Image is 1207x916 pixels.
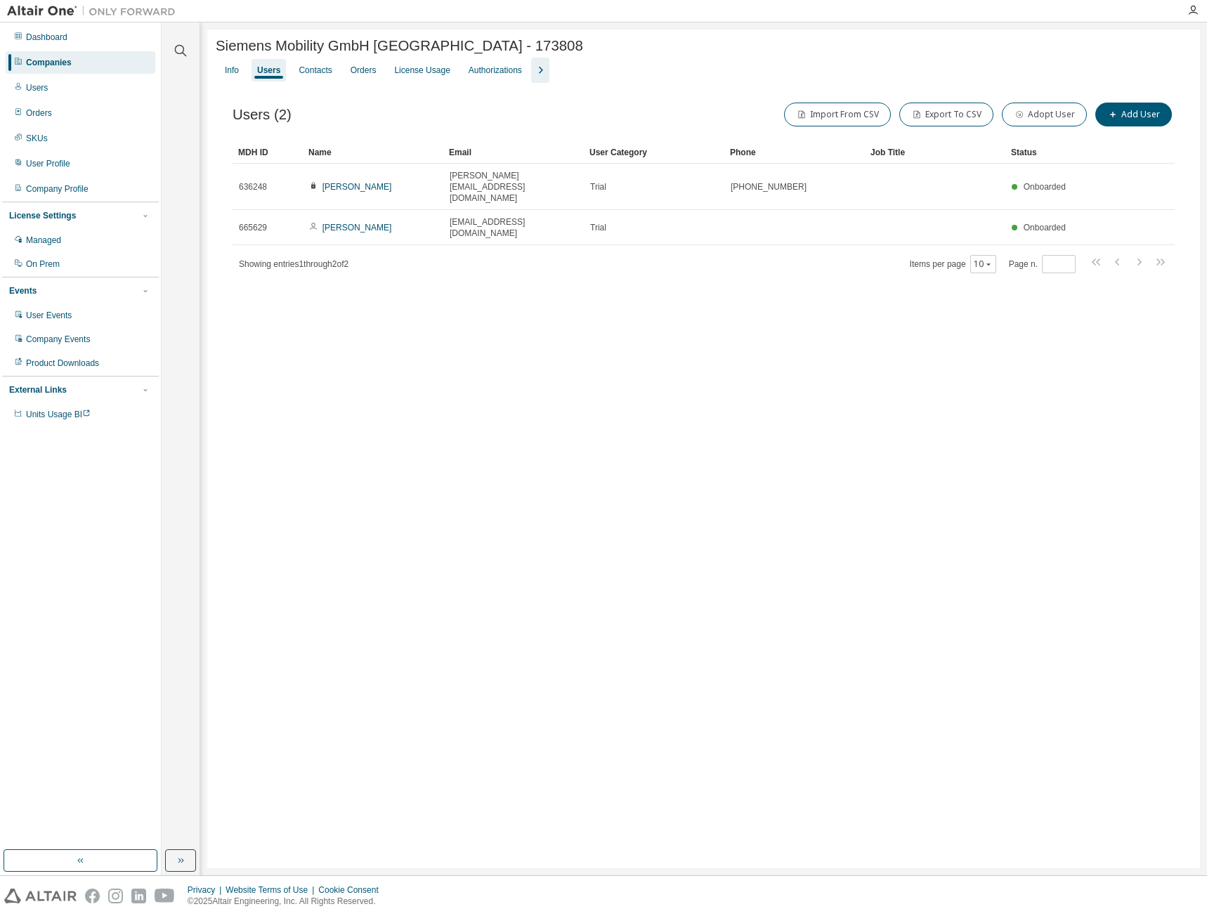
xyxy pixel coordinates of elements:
span: Page n. [1009,255,1076,273]
span: [PHONE_NUMBER] [731,181,807,192]
span: 636248 [239,181,267,192]
div: Cookie Consent [318,884,386,896]
span: Trial [590,222,606,233]
div: Company Profile [26,183,89,195]
span: Trial [590,181,606,192]
div: Product Downloads [26,358,99,369]
span: 665629 [239,222,267,233]
a: [PERSON_NAME] [322,223,392,233]
img: youtube.svg [155,889,175,903]
img: Altair One [7,4,183,18]
div: Name [308,141,438,164]
span: Items per page [910,255,996,273]
div: Dashboard [26,32,67,43]
div: MDH ID [238,141,297,164]
img: linkedin.svg [131,889,146,903]
span: Units Usage BI [26,410,91,419]
button: Import From CSV [784,103,891,126]
div: Email [449,141,578,164]
div: Orders [351,65,377,76]
div: Authorizations [469,65,522,76]
div: User Profile [26,158,70,169]
div: License Usage [394,65,450,76]
div: SKUs [26,133,48,144]
div: License Settings [9,210,76,221]
span: Showing entries 1 through 2 of 2 [239,259,348,269]
div: On Prem [26,259,60,270]
img: altair_logo.svg [4,889,77,903]
img: facebook.svg [85,889,100,903]
div: Companies [26,57,72,68]
div: User Events [26,310,72,321]
a: [PERSON_NAME] [322,182,392,192]
span: Siemens Mobility GmbH [GEOGRAPHIC_DATA] - 173808 [216,38,583,54]
button: Adopt User [1002,103,1087,126]
div: Contacts [299,65,332,76]
div: Users [257,65,280,76]
span: [EMAIL_ADDRESS][DOMAIN_NAME] [450,216,578,239]
div: Job Title [870,141,1000,164]
div: Orders [26,107,52,119]
button: Add User [1095,103,1172,126]
div: Website Terms of Use [226,884,318,896]
button: 10 [974,259,993,270]
div: Company Events [26,334,90,345]
div: Events [9,285,37,296]
div: Users [26,82,48,93]
div: User Category [589,141,719,164]
span: Onboarded [1024,182,1066,192]
div: Status [1011,141,1090,164]
button: Export To CSV [899,103,993,126]
span: Users (2) [233,107,292,123]
div: Managed [26,235,61,246]
img: instagram.svg [108,889,123,903]
div: Phone [730,141,859,164]
div: Info [225,65,239,76]
span: Onboarded [1024,223,1066,233]
span: [PERSON_NAME][EMAIL_ADDRESS][DOMAIN_NAME] [450,170,578,204]
div: External Links [9,384,67,395]
p: © 2025 Altair Engineering, Inc. All Rights Reserved. [188,896,387,908]
div: Privacy [188,884,226,896]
